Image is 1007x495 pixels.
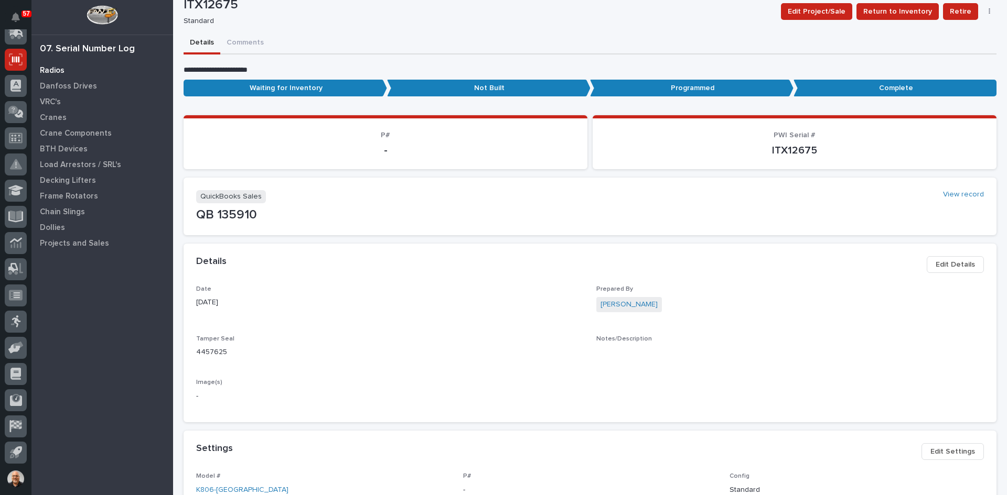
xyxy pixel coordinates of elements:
p: Not Built [387,80,591,97]
a: Danfoss Drives [31,78,173,94]
p: Waiting for Inventory [184,80,387,97]
div: Notifications57 [13,13,27,29]
p: Cranes [40,113,67,123]
p: Load Arrestors / SRL's [40,160,121,170]
h2: Settings [196,443,233,455]
span: P# [463,473,471,479]
p: 4457625 [196,347,584,358]
button: users-avatar [5,468,27,490]
p: Standard [184,17,768,26]
img: Workspace Logo [87,5,117,25]
span: Date [196,286,211,292]
button: Comments [220,32,270,54]
a: Crane Components [31,125,173,141]
a: Load Arrestors / SRL's [31,157,173,172]
p: VRC's [40,97,61,107]
p: Dollies [40,223,65,233]
span: Edit Settings [930,445,975,458]
button: Edit Project/Sale [781,3,852,20]
a: Chain Slings [31,204,173,219]
p: Danfoss Drives [40,82,97,91]
a: Projects and Sales [31,235,173,251]
p: Radios [40,66,65,75]
a: Dollies [31,219,173,235]
span: Config [730,473,749,479]
span: Retire [950,5,971,18]
span: P# [381,131,390,139]
p: Crane Components [40,129,112,138]
span: Tamper Seal [196,336,234,342]
a: Frame Rotators [31,188,173,204]
span: Notes/Description [596,336,652,342]
p: [DATE] [196,297,584,308]
p: BTH Devices [40,145,88,154]
span: Image(s) [196,379,222,386]
a: Radios [31,62,173,78]
p: Programmed [590,80,794,97]
span: Return to Inventory [863,5,932,18]
p: QuickBooks Sales [196,190,266,203]
span: Edit Details [936,258,975,271]
div: 07. Serial Number Log [40,43,135,55]
p: Decking Lifters [40,176,96,185]
p: - [196,144,575,157]
span: Model # [196,473,220,479]
p: Frame Rotators [40,192,98,201]
a: VRC's [31,94,173,109]
button: Edit Details [927,256,984,273]
button: Edit Settings [922,443,984,460]
p: Complete [794,80,997,97]
a: View record [943,190,984,199]
button: Return to Inventory [856,3,939,20]
p: - [196,391,984,402]
p: Chain Slings [40,207,85,217]
h2: Details [196,256,227,268]
p: QB 135910 [196,207,984,223]
span: PWI Serial # [774,131,816,139]
button: Notifications [5,6,27,28]
p: ITX12675 [605,144,984,157]
a: BTH Devices [31,141,173,157]
button: Retire [943,3,978,20]
p: Projects and Sales [40,239,109,248]
a: [PERSON_NAME] [601,299,658,310]
p: 57 [23,10,30,17]
span: Prepared By [596,286,633,292]
span: Edit Project/Sale [788,5,845,18]
button: Details [184,32,220,54]
a: Decking Lifters [31,172,173,188]
a: Cranes [31,109,173,125]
